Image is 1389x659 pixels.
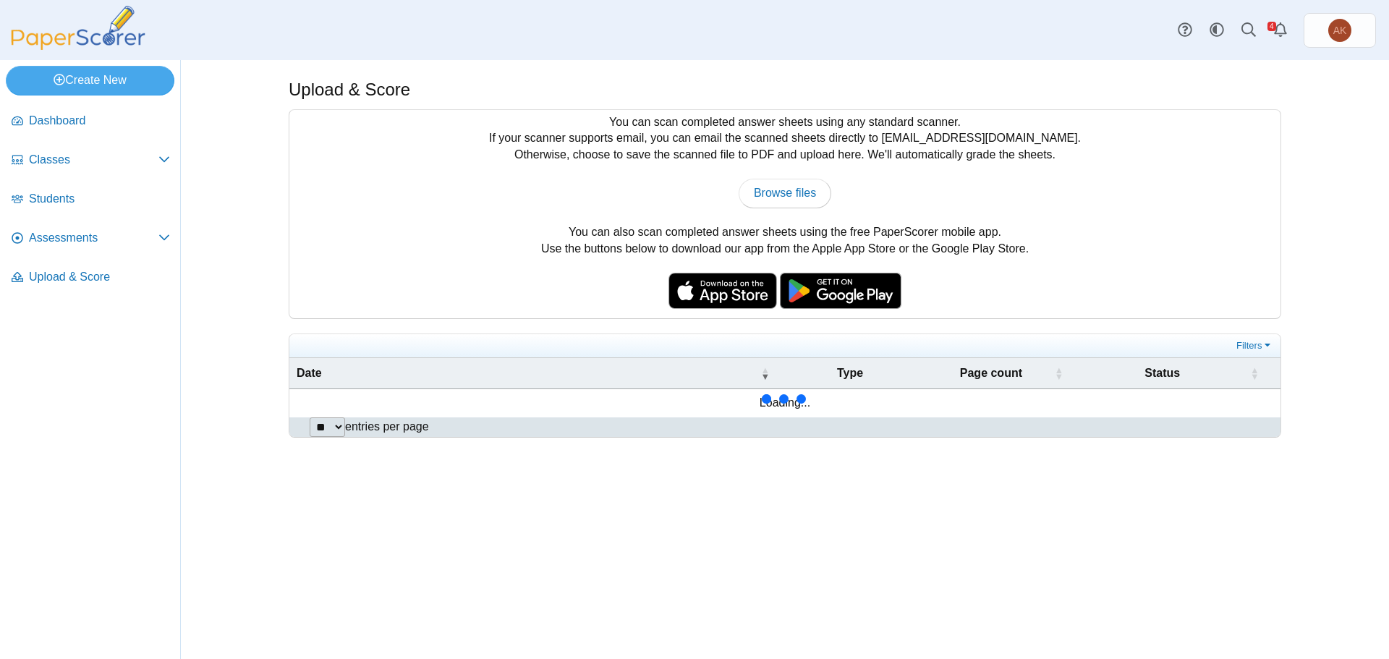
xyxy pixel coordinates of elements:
a: Anna Kostouki [1304,13,1376,48]
span: Classes [29,152,158,168]
span: Date [297,365,758,381]
span: Type [784,365,917,381]
span: Students [29,191,170,207]
span: Status [1077,365,1246,381]
a: Browse files [739,179,831,208]
span: Page count [930,365,1051,381]
img: google-play-badge.png [780,273,901,309]
td: Loading... [289,389,1280,417]
div: You can scan completed answer sheets using any standard scanner. If your scanner supports email, ... [289,110,1280,318]
span: Status : Activate to sort [1250,366,1259,380]
a: Students [6,182,176,217]
span: Anna Kostouki [1328,19,1351,42]
span: Assessments [29,230,158,246]
a: Create New [6,66,174,95]
span: Anna Kostouki [1333,25,1347,35]
span: Page count : Activate to sort [1054,366,1063,380]
a: Dashboard [6,104,176,139]
a: Alerts [1265,14,1296,46]
img: PaperScorer [6,6,150,50]
a: PaperScorer [6,40,150,52]
img: apple-store-badge.svg [668,273,777,309]
a: Filters [1233,339,1277,353]
span: Date : Activate to remove sorting [761,366,770,380]
span: Dashboard [29,113,170,129]
span: Upload & Score [29,269,170,285]
a: Classes [6,143,176,178]
span: Browse files [754,187,816,199]
label: entries per page [345,420,429,433]
a: Upload & Score [6,260,176,295]
a: Assessments [6,221,176,256]
h1: Upload & Score [289,77,410,102]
